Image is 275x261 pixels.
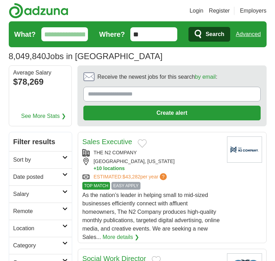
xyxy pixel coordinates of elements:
span: + [94,165,96,172]
a: ESTIMATED:$43,282per year? [94,173,168,181]
button: Add to favorite jobs [138,139,147,148]
h2: Location [13,224,62,233]
button: Create alert [83,106,261,120]
div: THE N2 COMPANY [82,149,221,156]
span: TOP MATCH [82,182,110,190]
img: Company logo [227,136,262,163]
span: ? [160,173,167,180]
span: 8,049,840 [9,50,46,63]
span: EASY APPLY [111,182,140,190]
a: Salary [9,185,72,203]
a: Remote [9,203,72,220]
label: Where? [99,29,125,40]
button: Search [188,27,230,42]
a: Advanced [236,27,261,41]
div: $78,269 [13,76,67,88]
a: by email [195,74,216,80]
h2: Sort by [13,156,62,164]
a: Sort by [9,151,72,168]
span: As the nation’s leader in helping small to mid-sized businesses efficiently connect with affluent... [82,192,220,240]
span: Receive the newest jobs for this search : [97,73,217,81]
a: Category [9,237,72,254]
a: More details ❯ [103,233,139,241]
div: [GEOGRAPHIC_DATA], [US_STATE] [82,158,221,172]
a: Register [209,7,230,15]
label: What? [14,29,36,40]
div: Average Salary [13,70,67,76]
span: Search [206,27,224,41]
img: Adzuna logo [9,3,68,19]
a: Login [190,7,203,15]
h2: Date posted [13,173,62,181]
button: +10 locations [94,165,221,172]
a: Date posted [9,168,72,185]
h2: Salary [13,190,62,198]
h2: Filter results [9,132,72,151]
a: Sales Executive [82,138,132,146]
a: Location [9,220,72,237]
h2: Remote [13,207,62,216]
h2: Category [13,241,62,250]
a: Employers [240,7,267,15]
a: See More Stats ❯ [21,112,66,120]
h1: Jobs in [GEOGRAPHIC_DATA] [9,51,163,61]
span: $43,282 [123,174,140,179]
